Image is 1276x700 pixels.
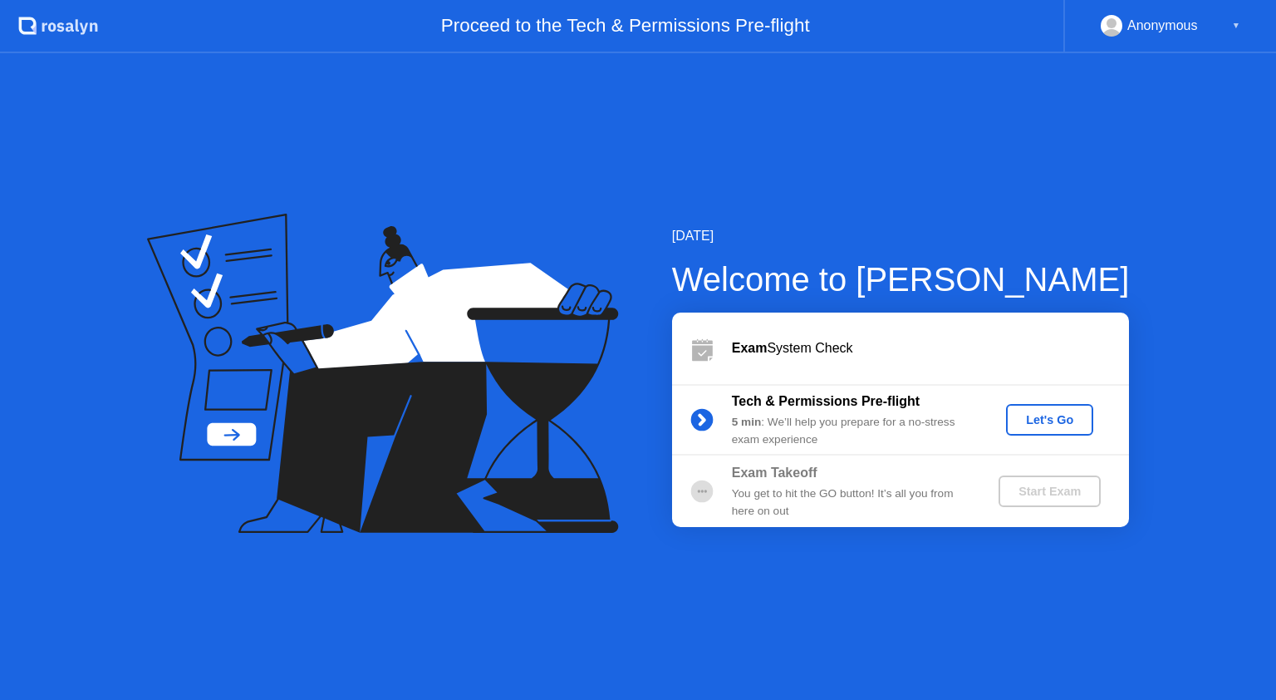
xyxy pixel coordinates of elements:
[1006,404,1093,436] button: Let's Go
[732,338,1129,358] div: System Check
[732,416,762,428] b: 5 min
[732,466,817,480] b: Exam Takeoff
[672,226,1130,246] div: [DATE]
[1013,413,1087,426] div: Let's Go
[732,394,920,408] b: Tech & Permissions Pre-flight
[732,486,971,520] div: You get to hit the GO button! It’s all you from here on out
[999,476,1101,507] button: Start Exam
[732,414,971,448] div: : We’ll help you prepare for a no-stress exam experience
[1127,15,1198,37] div: Anonymous
[1005,485,1094,498] div: Start Exam
[732,341,768,355] b: Exam
[672,254,1130,304] div: Welcome to [PERSON_NAME]
[1232,15,1240,37] div: ▼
